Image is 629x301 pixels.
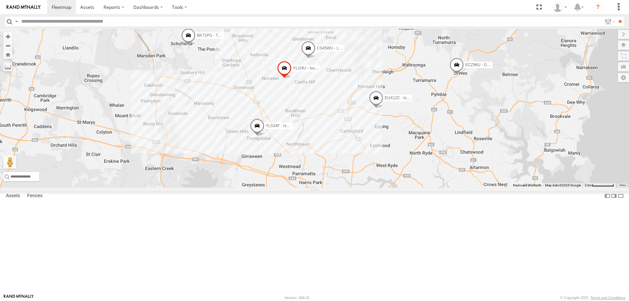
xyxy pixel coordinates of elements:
button: Keyboard shortcuts [513,183,541,188]
label: Search Filter Options [602,17,616,26]
span: Map data ©2025 Google [545,183,581,187]
span: YLI24U - Isuzu D-MAX [293,66,333,70]
button: Drag Pegman onto the map to open Street View [3,156,16,169]
label: Map Settings [618,73,629,82]
button: Map Scale: 2 km per 63 pixels [583,183,616,188]
a: Visit our Website [4,294,34,301]
a: Terms and Conditions [591,296,625,300]
span: EUX12C - Isuzu DMAX [385,95,425,100]
a: Terms (opens in new tab) [619,184,626,187]
label: Fences [24,191,46,200]
button: Zoom in [3,32,12,41]
span: ECZ96U - Great Wall [465,63,502,67]
span: 2 km [585,183,592,187]
span: CS45WU - LDV [317,46,344,50]
label: Hide Summary Table [618,191,624,201]
label: Dock Summary Table to the Left [604,191,611,201]
label: Assets [3,191,23,200]
div: Tom Tozer [550,2,569,12]
div: Version: 308.01 [285,296,310,300]
i: ? [593,2,603,12]
label: Dock Summary Table to the Right [611,191,617,201]
button: Zoom out [3,41,12,50]
label: Search Query [14,17,19,26]
img: rand-logo.svg [7,5,41,9]
div: © Copyright 2025 - [560,296,625,300]
label: Measure [3,62,12,71]
span: YLS34F - Isuzu DMAX [266,123,305,128]
button: Zoom Home [3,50,12,59]
span: BK71PG - Toyota Hiace [197,33,238,38]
